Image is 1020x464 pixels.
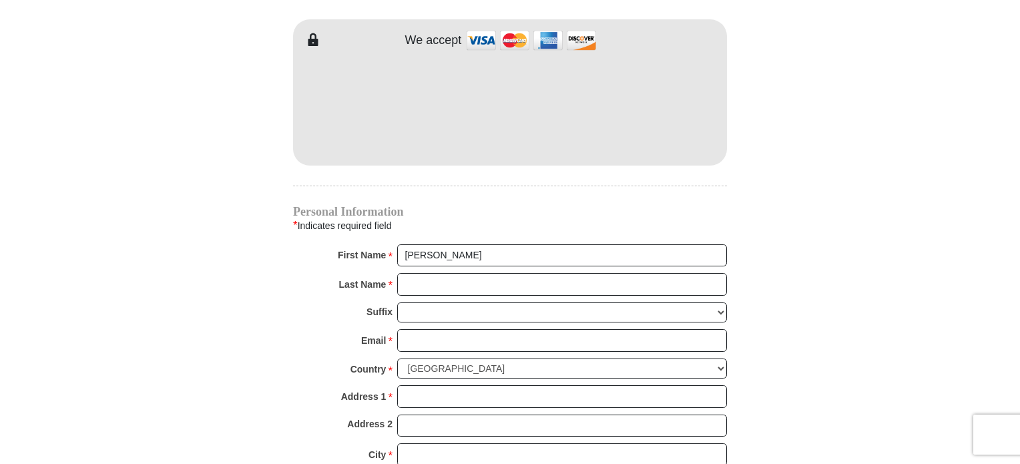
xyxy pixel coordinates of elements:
strong: Address 2 [347,415,393,433]
img: credit cards accepted [465,26,598,55]
strong: First Name [338,246,386,264]
strong: Email [361,331,386,350]
h4: We accept [405,33,462,48]
strong: City [368,445,386,464]
strong: Suffix [366,302,393,321]
div: Indicates required field [293,217,727,234]
strong: Last Name [339,275,387,294]
strong: Address 1 [341,387,387,406]
strong: Country [350,360,387,379]
h4: Personal Information [293,206,727,217]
